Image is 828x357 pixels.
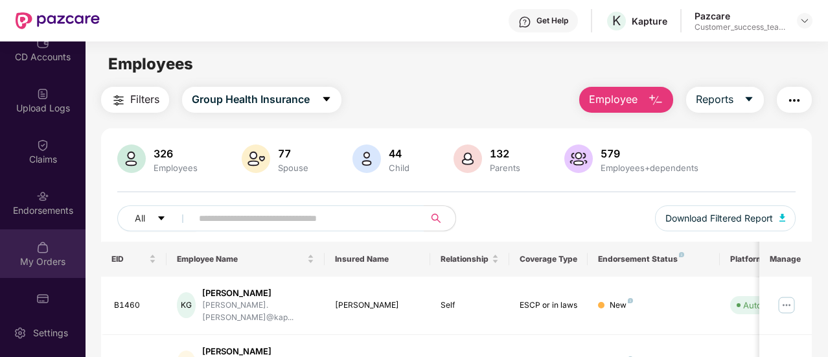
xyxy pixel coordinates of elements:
[612,13,621,29] span: K
[679,252,684,257] img: svg+xml;base64,PHN2ZyB4bWxucz0iaHR0cDovL3d3dy53My5vcmcvMjAwMC9zdmciIHdpZHRoPSI4IiBoZWlnaHQ9IjgiIH...
[202,299,314,324] div: [PERSON_NAME].[PERSON_NAME]@kap...
[487,163,523,173] div: Parents
[776,295,797,316] img: manageButton
[430,242,509,277] th: Relationship
[518,16,531,29] img: svg+xml;base64,PHN2ZyBpZD0iSGVscC0zMngzMiIgeG1sbnM9Imh0dHA6Ly93d3cudzMub3JnLzIwMDAvc3ZnIiB3aWR0aD...
[352,144,381,173] img: svg+xml;base64,PHN2ZyB4bWxucz0iaHR0cDovL3d3dy53My5vcmcvMjAwMC9zdmciIHhtbG5zOnhsaW5rPSJodHRwOi8vd3...
[177,292,196,318] div: KG
[117,144,146,173] img: svg+xml;base64,PHN2ZyB4bWxucz0iaHR0cDovL3d3dy53My5vcmcvMjAwMC9zdmciIHhtbG5zOnhsaW5rPSJodHRwOi8vd3...
[632,15,667,27] div: Kapture
[509,242,588,277] th: Coverage Type
[177,254,305,264] span: Employee Name
[744,94,754,106] span: caret-down
[36,139,49,152] img: svg+xml;base64,PHN2ZyBpZD0iQ2xhaW0iIHhtbG5zPSJodHRwOi8vd3d3LnczLm9yZy8yMDAwL3N2ZyIgd2lkdGg9IjIwIi...
[424,213,449,224] span: search
[655,205,796,231] button: Download Filtered Report
[386,163,412,173] div: Child
[101,87,169,113] button: Filters
[335,299,420,312] div: [PERSON_NAME]
[665,211,773,225] span: Download Filtered Report
[386,147,412,160] div: 44
[157,214,166,224] span: caret-down
[29,327,72,340] div: Settings
[182,87,341,113] button: Group Health Insurancecaret-down
[151,163,200,173] div: Employees
[598,254,709,264] div: Endorsement Status
[202,287,314,299] div: [PERSON_NAME]
[579,87,673,113] button: Employee
[759,242,812,277] th: Manage
[487,147,523,160] div: 132
[696,91,733,108] span: Reports
[36,241,49,254] img: svg+xml;base64,PHN2ZyBpZD0iTXlfT3JkZXJzIiBkYXRhLW5hbWU9Ik15IE9yZGVycyIgeG1sbnM9Imh0dHA6Ly93d3cudz...
[111,93,126,108] img: svg+xml;base64,PHN2ZyB4bWxucz0iaHR0cDovL3d3dy53My5vcmcvMjAwMC9zdmciIHdpZHRoPSIyNCIgaGVpZ2h0PSIyNC...
[695,22,785,32] div: Customer_success_team_lead
[598,163,701,173] div: Employees+dependents
[564,144,593,173] img: svg+xml;base64,PHN2ZyB4bWxucz0iaHR0cDovL3d3dy53My5vcmcvMjAwMC9zdmciIHhtbG5zOnhsaW5rPSJodHRwOi8vd3...
[135,211,145,225] span: All
[441,299,499,312] div: Self
[628,298,633,303] img: svg+xml;base64,PHN2ZyB4bWxucz0iaHR0cDovL3d3dy53My5vcmcvMjAwMC9zdmciIHdpZHRoPSI4IiBoZWlnaHQ9IjgiIH...
[730,254,801,264] div: Platform Status
[14,327,27,340] img: svg+xml;base64,PHN2ZyBpZD0iU2V0dGluZy0yMHgyMCIgeG1sbnM9Imh0dHA6Ly93d3cudzMub3JnLzIwMDAvc3ZnIiB3aW...
[695,10,785,22] div: Pazcare
[424,205,456,231] button: search
[36,36,49,49] img: svg+xml;base64,PHN2ZyBpZD0iQ0RfQWNjb3VudHMiIGRhdGEtbmFtZT0iQ0QgQWNjb3VudHMiIHhtbG5zPSJodHRwOi8vd3...
[242,144,270,173] img: svg+xml;base64,PHN2ZyB4bWxucz0iaHR0cDovL3d3dy53My5vcmcvMjAwMC9zdmciIHhtbG5zOnhsaW5rPSJodHRwOi8vd3...
[686,87,764,113] button: Reportscaret-down
[167,242,325,277] th: Employee Name
[441,254,489,264] span: Relationship
[325,242,430,277] th: Insured Name
[275,163,311,173] div: Spouse
[520,299,578,312] div: ESCP or in laws
[16,12,100,29] img: New Pazcare Logo
[787,93,802,108] img: svg+xml;base64,PHN2ZyB4bWxucz0iaHR0cDovL3d3dy53My5vcmcvMjAwMC9zdmciIHdpZHRoPSIyNCIgaGVpZ2h0PSIyNC...
[454,144,482,173] img: svg+xml;base64,PHN2ZyB4bWxucz0iaHR0cDovL3d3dy53My5vcmcvMjAwMC9zdmciIHhtbG5zOnhsaW5rPSJodHRwOi8vd3...
[598,147,701,160] div: 579
[101,242,167,277] th: EID
[536,16,568,26] div: Get Help
[114,299,157,312] div: B1460
[321,94,332,106] span: caret-down
[36,292,49,305] img: svg+xml;base64,PHN2ZyBpZD0iUGF6Y2FyZCIgeG1sbnM9Imh0dHA6Ly93d3cudzMub3JnLzIwMDAvc3ZnIiB3aWR0aD0iMj...
[130,91,159,108] span: Filters
[111,254,147,264] span: EID
[117,205,196,231] button: Allcaret-down
[648,93,663,108] img: svg+xml;base64,PHN2ZyB4bWxucz0iaHR0cDovL3d3dy53My5vcmcvMjAwMC9zdmciIHhtbG5zOnhsaW5rPSJodHRwOi8vd3...
[743,299,795,312] div: Auto Verified
[108,54,193,73] span: Employees
[799,16,810,26] img: svg+xml;base64,PHN2ZyBpZD0iRHJvcGRvd24tMzJ4MzIiIHhtbG5zPSJodHRwOi8vd3d3LnczLm9yZy8yMDAwL3N2ZyIgd2...
[151,147,200,160] div: 326
[192,91,310,108] span: Group Health Insurance
[275,147,311,160] div: 77
[36,87,49,100] img: svg+xml;base64,PHN2ZyBpZD0iVXBsb2FkX0xvZ3MiIGRhdGEtbmFtZT0iVXBsb2FkIExvZ3MiIHhtbG5zPSJodHRwOi8vd3...
[589,91,638,108] span: Employee
[779,214,786,222] img: svg+xml;base64,PHN2ZyB4bWxucz0iaHR0cDovL3d3dy53My5vcmcvMjAwMC9zdmciIHhtbG5zOnhsaW5rPSJodHRwOi8vd3...
[610,299,633,312] div: New
[36,190,49,203] img: svg+xml;base64,PHN2ZyBpZD0iRW5kb3JzZW1lbnRzIiB4bWxucz0iaHR0cDovL3d3dy53My5vcmcvMjAwMC9zdmciIHdpZH...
